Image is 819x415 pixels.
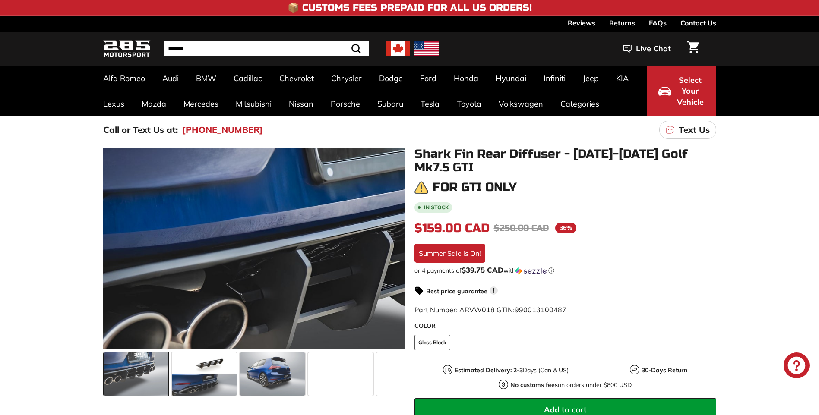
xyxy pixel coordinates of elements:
a: [PHONE_NUMBER] [182,123,263,136]
a: Porsche [322,91,369,116]
a: Toyota [448,91,490,116]
span: Live Chat [636,43,671,54]
h1: Shark Fin Rear Diffuser - [DATE]-[DATE] Golf Mk7.5 GTI [414,148,716,174]
a: Audi [154,66,187,91]
a: Chevrolet [271,66,323,91]
img: Logo_285_Motorsport_areodynamics_components [103,39,151,59]
a: Hyundai [487,66,535,91]
a: Infiniti [535,66,574,91]
a: Cadillac [225,66,271,91]
button: Live Chat [612,38,682,60]
strong: Estimated Delivery: 2-3 [455,366,523,374]
a: Cart [682,34,704,63]
a: FAQs [649,16,667,30]
strong: No customs fees [510,381,558,389]
span: 990013100487 [515,305,566,314]
a: Categories [552,91,608,116]
span: i [490,286,498,295]
img: warning.png [414,181,428,195]
a: Text Us [659,121,716,139]
a: Alfa Romeo [95,66,154,91]
strong: Best price guarantee [426,287,487,295]
span: Part Number: ARVW018 GTIN: [414,305,566,314]
div: or 4 payments of with [414,266,716,275]
span: 36% [555,223,576,233]
div: or 4 payments of$39.75 CADwithSezzle Click to learn more about Sezzle [414,266,716,275]
a: KIA [607,66,637,91]
span: Add to cart [544,405,587,415]
span: $39.75 CAD [462,265,503,274]
strong: 30-Days Return [642,366,687,374]
a: Reviews [568,16,595,30]
a: Lexus [95,91,133,116]
a: Ford [411,66,445,91]
p: Call or Text Us at: [103,123,178,136]
p: Days (Can & US) [455,366,569,375]
h3: For GTI only [433,181,517,194]
a: Mitsubishi [227,91,280,116]
a: Returns [609,16,635,30]
span: Select Your Vehicle [676,75,705,108]
a: Tesla [412,91,448,116]
b: In stock [424,205,449,210]
a: Contact Us [680,16,716,30]
p: on orders under $800 USD [510,380,632,390]
a: BMW [187,66,225,91]
a: Mazda [133,91,175,116]
a: Mercedes [175,91,227,116]
a: Volkswagen [490,91,552,116]
a: Nissan [280,91,322,116]
img: Sezzle [515,267,547,275]
div: Summer Sale is On! [414,244,485,263]
inbox-online-store-chat: Shopify online store chat [781,352,812,380]
p: Text Us [679,123,710,136]
button: Select Your Vehicle [647,66,716,116]
a: Chrysler [323,66,370,91]
input: Search [164,41,369,56]
a: Dodge [370,66,411,91]
a: Subaru [369,91,412,116]
span: $159.00 CAD [414,221,490,236]
span: $250.00 CAD [494,223,549,233]
a: Jeep [574,66,607,91]
a: Honda [445,66,487,91]
h4: 📦 Customs Fees Prepaid for All US Orders! [288,3,532,13]
label: COLOR [414,321,716,330]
